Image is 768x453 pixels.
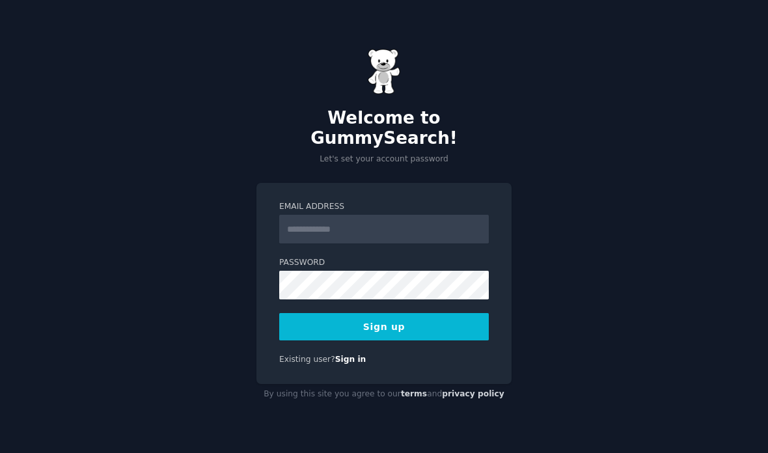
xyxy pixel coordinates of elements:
h2: Welcome to GummySearch! [256,108,512,149]
img: Gummy Bear [368,49,400,94]
a: terms [401,389,427,398]
p: Let's set your account password [256,154,512,165]
span: Existing user? [279,355,335,364]
button: Sign up [279,313,489,340]
label: Password [279,257,489,269]
a: privacy policy [442,389,504,398]
a: Sign in [335,355,366,364]
div: By using this site you agree to our and [256,384,512,405]
label: Email Address [279,201,489,213]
